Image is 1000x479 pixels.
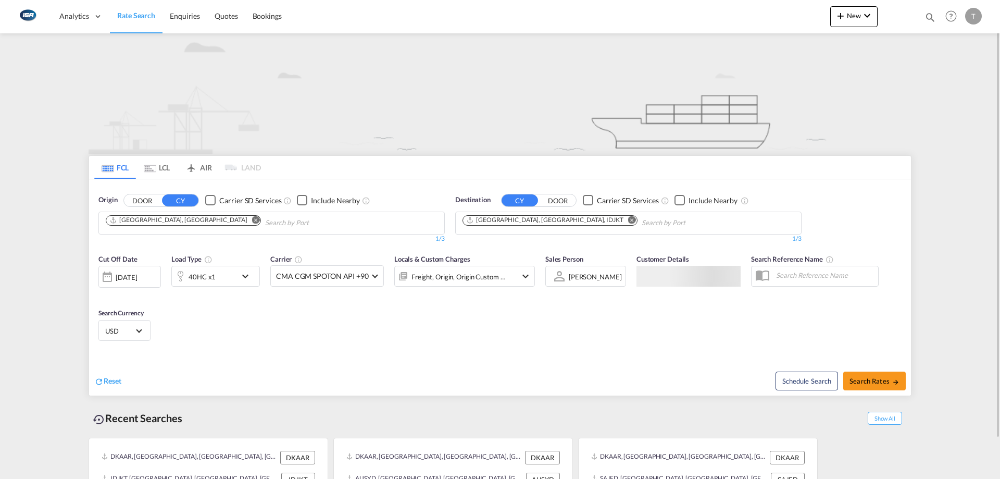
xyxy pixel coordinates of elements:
md-datepicker: Select [98,287,106,301]
span: Analytics [59,11,89,21]
md-icon: The selected Trucker/Carrierwill be displayed in the rate results If the rates are from another f... [294,255,303,264]
span: CMA CGM SPOTON API +90 [276,271,369,281]
div: DKAAR, Aarhus, Denmark, Northern Europe, Europe [346,451,522,464]
md-checkbox: Checkbox No Ink [297,195,360,206]
md-icon: Unchecked: Ignores neighbouring ports when fetching rates.Checked : Includes neighbouring ports w... [741,196,749,205]
div: DKAAR [280,451,315,464]
md-tab-item: LCL [136,156,178,179]
div: Carrier SD Services [219,195,281,206]
span: Search Reference Name [751,255,834,263]
div: Freight Origin Origin Custom Factory Stuffingicon-chevron-down [394,266,535,287]
md-icon: icon-arrow-right [892,378,899,386]
span: Search Rates [849,377,899,385]
div: Aarhus, DKAAR [109,216,247,225]
md-icon: icon-chevron-down [239,270,257,283]
button: Remove [245,216,260,226]
md-checkbox: Checkbox No Ink [674,195,737,206]
div: Include Nearby [689,195,737,206]
span: Origin [98,195,117,205]
span: USD [105,326,134,336]
input: Chips input. [265,215,364,231]
div: [PERSON_NAME] [569,273,622,281]
div: 1/3 [455,235,802,243]
md-chips-wrap: Chips container. Use arrow keys to select chips. [104,212,368,231]
button: CY [162,194,198,206]
div: icon-refreshReset [94,376,121,387]
div: Help [942,7,965,26]
div: DKAAR [525,451,560,464]
div: DKAAR, Aarhus, Denmark, Northern Europe, Europe [591,451,767,464]
div: Carrier SD Services [597,195,659,206]
button: icon-plus 400-fgNewicon-chevron-down [830,6,878,27]
md-icon: icon-plus 400-fg [834,9,847,22]
div: Recent Searches [89,407,186,430]
md-tab-item: AIR [178,156,219,179]
span: Search Currency [98,309,144,317]
span: Locals & Custom Charges [394,255,470,263]
input: Search Reference Name [771,267,878,283]
md-icon: icon-refresh [94,377,104,386]
span: Show All [868,412,902,425]
md-icon: Your search will be saved by the below given name [826,255,834,264]
md-tab-item: FCL [94,156,136,179]
div: DKAAR [770,451,805,464]
button: Search Ratesicon-arrow-right [843,372,906,390]
span: New [834,11,873,20]
button: DOOR [540,194,576,206]
div: OriginDOOR CY Checkbox No InkUnchecked: Search for CY (Container Yard) services for all selected ... [89,179,911,396]
button: DOOR [124,194,160,206]
span: Carrier [270,255,303,263]
span: Bookings [253,11,282,20]
div: Press delete to remove this chip. [466,216,626,225]
button: Note: By default Schedule search will only considerorigin ports, destination ports and cut off da... [776,372,838,390]
md-select: Sales Person: Tobias Lading [568,269,623,284]
md-checkbox: Checkbox No Ink [583,195,659,206]
md-icon: icon-information-outline [204,255,213,264]
span: Reset [104,376,121,385]
div: [DATE] [116,273,137,282]
span: Destination [455,195,491,205]
div: 40HC x1 [189,269,216,284]
div: [DATE] [98,266,161,288]
span: Load Type [171,255,213,263]
md-chips-wrap: Chips container. Use arrow keys to select chips. [461,212,745,231]
md-icon: Unchecked: Search for CY (Container Yard) services for all selected carriers.Checked : Search for... [283,196,292,205]
div: Jakarta, Java, IDJKT [466,216,623,225]
div: Include Nearby [311,195,360,206]
button: CY [502,194,538,206]
md-icon: icon-chevron-down [519,270,532,283]
div: T [965,8,982,24]
div: Freight Origin Origin Custom Factory Stuffing [411,269,506,284]
span: Customer Details [636,255,689,263]
span: Rate Search [117,11,155,20]
button: Remove [621,216,637,226]
span: Quotes [215,11,238,20]
md-icon: icon-magnify [924,11,936,23]
md-select: Select Currency: $ USDUnited States Dollar [104,323,145,338]
span: Sales Person [545,255,583,263]
md-icon: Unchecked: Ignores neighbouring ports when fetching rates.Checked : Includes neighbouring ports w... [362,196,370,205]
img: 1aa151c0c08011ec8d6f413816f9a227.png [16,5,39,28]
div: DKAAR, Aarhus, Denmark, Northern Europe, Europe [102,451,278,464]
md-icon: icon-backup-restore [93,413,105,426]
input: Chips input. [642,215,741,231]
md-pagination-wrapper: Use the left and right arrow keys to navigate between tabs [94,156,261,179]
div: 40HC x1icon-chevron-down [171,266,260,287]
span: Enquiries [170,11,200,20]
md-icon: icon-chevron-down [861,9,873,22]
div: icon-magnify [924,11,936,27]
md-icon: icon-airplane [185,162,197,169]
md-icon: Unchecked: Search for CY (Container Yard) services for all selected carriers.Checked : Search for... [661,196,669,205]
div: Press delete to remove this chip. [109,216,249,225]
img: new-FCL.png [89,33,911,154]
div: 1/3 [98,235,445,243]
span: Cut Off Date [98,255,137,263]
md-checkbox: Checkbox No Ink [205,195,281,206]
span: Help [942,7,960,25]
